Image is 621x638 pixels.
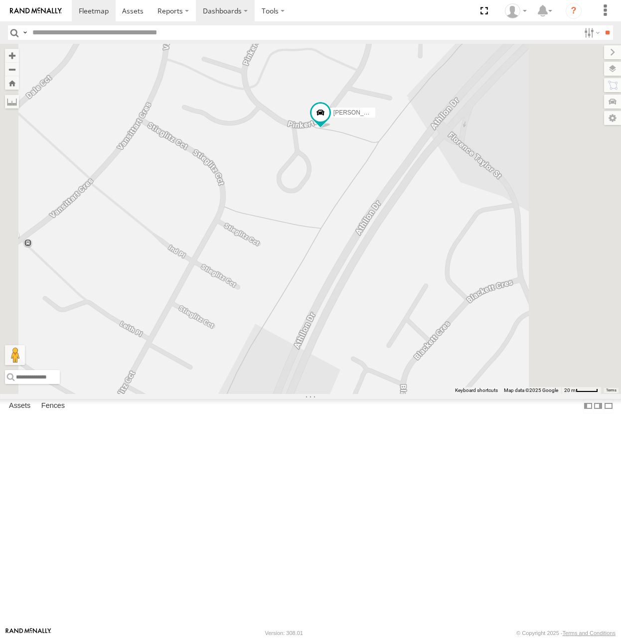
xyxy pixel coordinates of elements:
label: Hide Summary Table [604,399,614,413]
label: Search Filter Options [580,25,602,40]
button: Map scale: 20 m per 41 pixels [561,387,601,394]
label: Dock Summary Table to the Right [593,399,603,413]
i: ? [566,3,582,19]
button: Zoom Home [5,76,19,90]
a: Terms and Conditions [563,630,616,636]
a: Terms (opens in new tab) [606,388,617,392]
button: Drag Pegman onto the map to open Street View [5,345,25,365]
div: © Copyright 2025 - [516,630,616,636]
a: Visit our Website [5,628,51,638]
button: Keyboard shortcuts [455,387,498,394]
label: Fences [36,399,70,413]
span: Map data ©2025 Google [504,387,558,393]
label: Search Query [21,25,29,40]
div: Helen Mason [501,3,530,18]
button: Zoom in [5,49,19,62]
span: 20 m [564,387,576,393]
button: Zoom out [5,62,19,76]
div: Version: 308.01 [265,630,303,636]
label: Assets [4,399,35,413]
label: Map Settings [604,111,621,125]
span: [PERSON_NAME] [333,109,383,116]
img: rand-logo.svg [10,7,62,14]
label: Dock Summary Table to the Left [583,399,593,413]
label: Measure [5,95,19,109]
